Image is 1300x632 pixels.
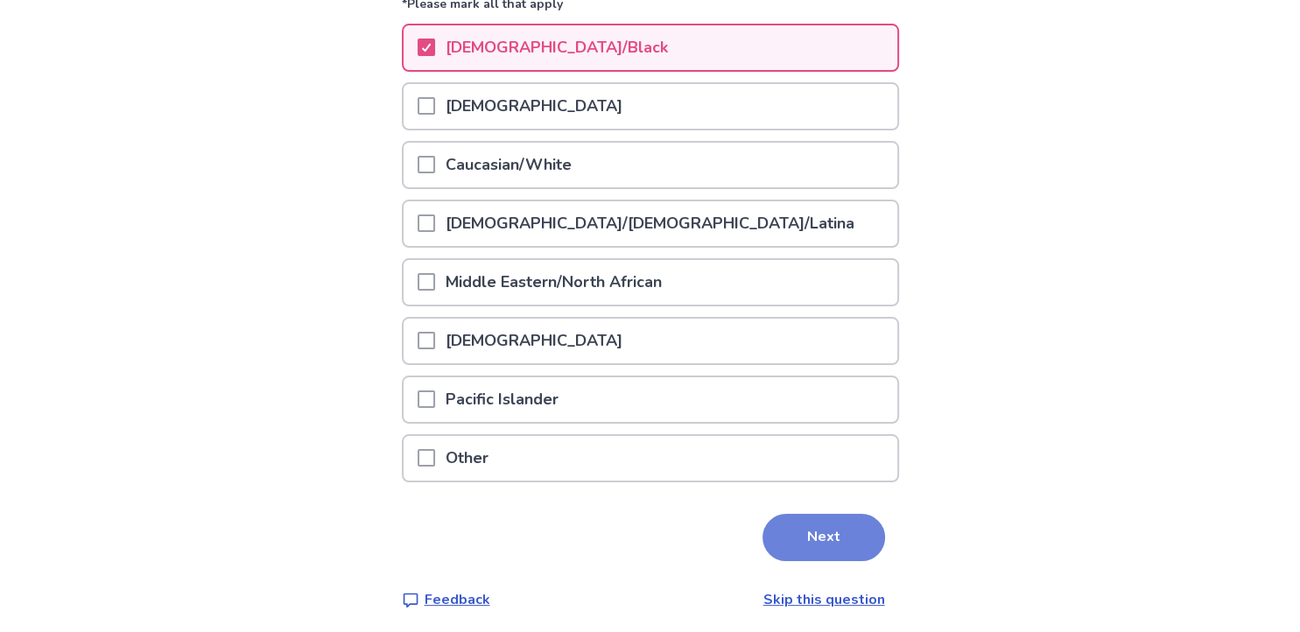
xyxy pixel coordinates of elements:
p: Other [435,436,499,481]
p: Pacific Islander [435,377,569,422]
p: Middle Eastern/North African [435,260,672,305]
p: Feedback [425,589,490,610]
p: [DEMOGRAPHIC_DATA] [435,84,633,129]
a: Skip this question [763,590,885,609]
p: [DEMOGRAPHIC_DATA] [435,319,633,363]
button: Next [762,514,885,561]
p: Caucasian/White [435,143,582,187]
p: [DEMOGRAPHIC_DATA]/[DEMOGRAPHIC_DATA]/Latina [435,201,865,246]
p: [DEMOGRAPHIC_DATA]/Black [435,25,678,70]
a: Feedback [402,589,490,610]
